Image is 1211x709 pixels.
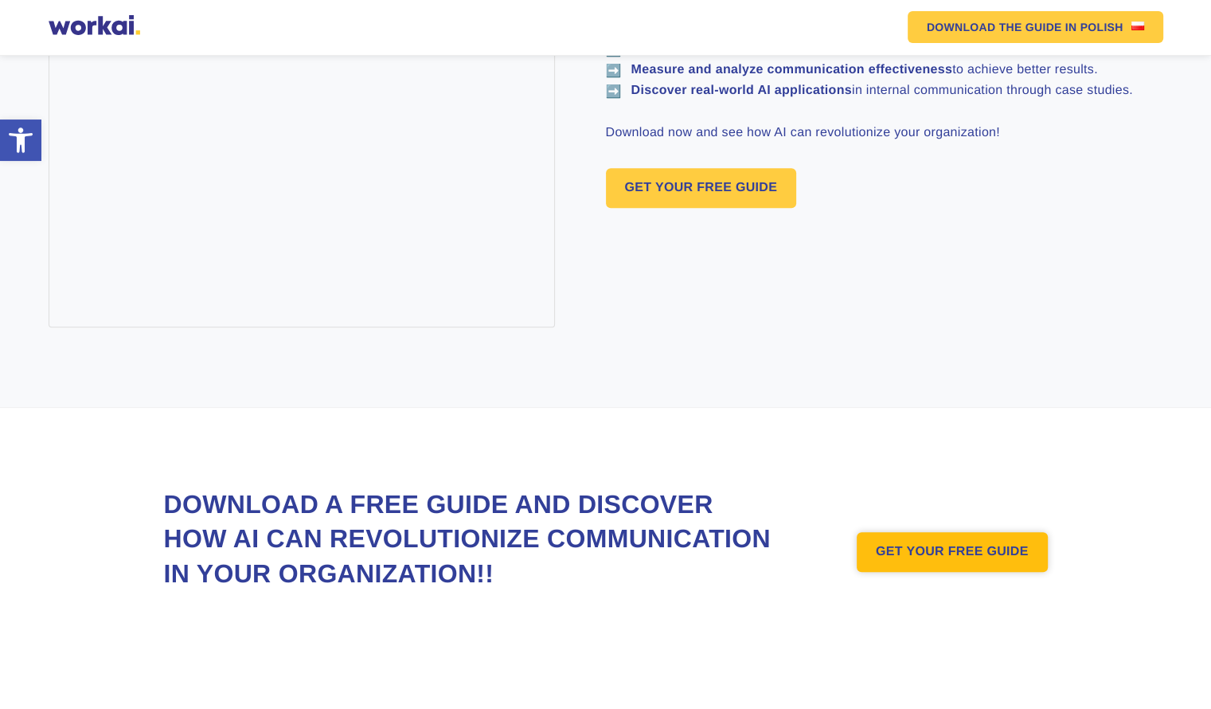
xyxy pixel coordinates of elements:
a: Privacy Policy [252,163,326,178]
img: US flag [1131,22,1144,30]
p: Download now and see how AI can revolutionize your organization! [606,123,1163,143]
a: GET YOUR FREE GUIDE [606,168,797,208]
a: GET YOUR FREE GUIDE [857,532,1048,572]
strong: Discover real-world AI applications [631,84,852,97]
em: DOWNLOAD THE GUIDE [927,22,1062,33]
p: email messages [20,264,111,280]
input: email messages* [4,267,14,277]
a: DOWNLOAD THE GUIDEIN POLISHUS flag [908,11,1163,43]
li: in internal communication through case studies. [606,84,1163,98]
h2: Download a free Guide and discover how AI can revolutionize communication in your organization!! [164,488,777,591]
span: ➡️ [606,63,622,79]
li: to achieve better results. [606,63,1163,77]
a: Terms of Use [156,163,230,178]
strong: Measure and analyze communication effectiveness [631,63,953,76]
li: with an AI-powered CMS. [606,42,1163,57]
span: ➡️ [606,84,622,100]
